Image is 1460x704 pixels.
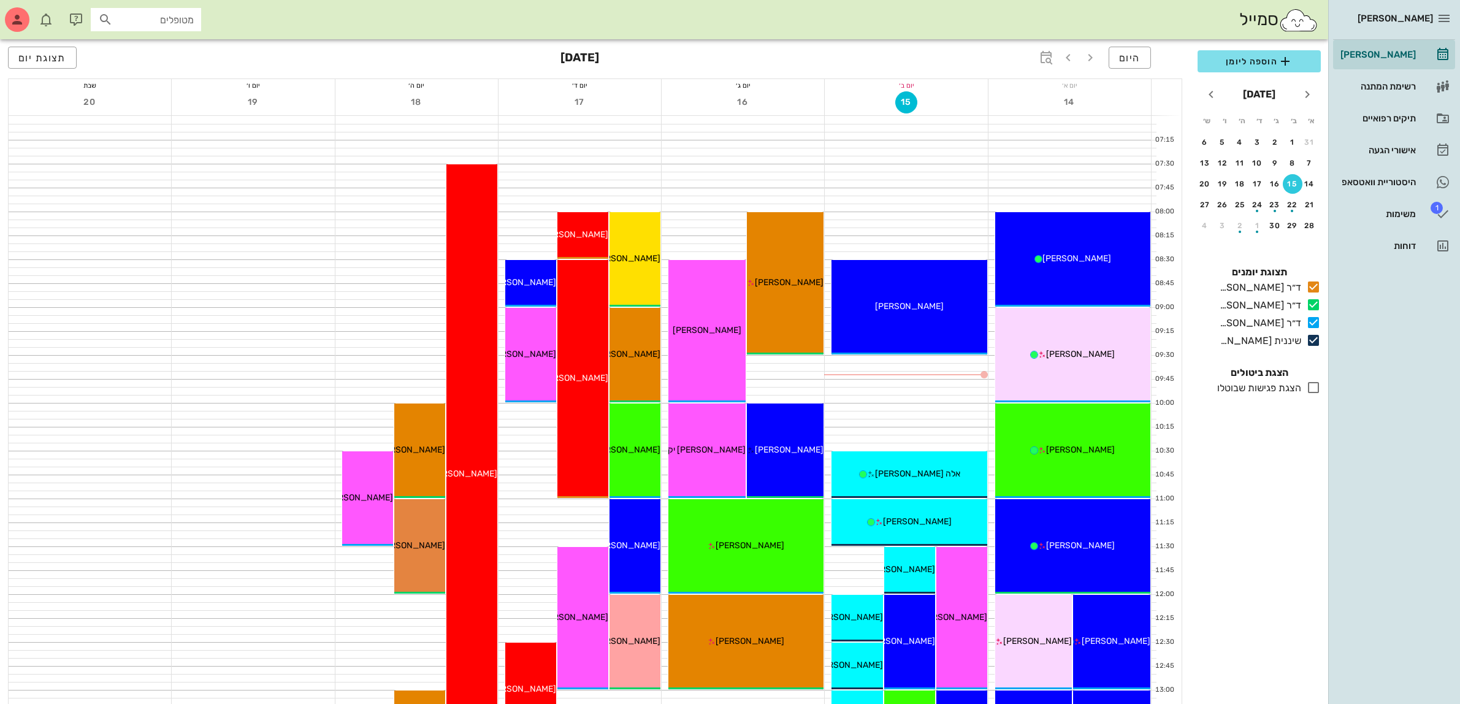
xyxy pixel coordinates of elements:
button: 22 [1283,195,1302,215]
button: 21 [1300,195,1320,215]
span: [PERSON_NAME] [592,540,660,551]
button: 14 [1300,174,1320,194]
button: 20 [79,91,101,113]
span: [PERSON_NAME] [1046,540,1115,551]
span: [PERSON_NAME] [1082,636,1150,646]
button: 28 [1300,216,1320,235]
div: 08:45 [1152,278,1177,289]
button: 25 [1230,195,1250,215]
a: רשימת המתנה [1333,72,1455,101]
button: 5 [1213,132,1233,152]
a: אישורי הגעה [1333,136,1455,165]
button: 13 [1195,153,1215,173]
button: חודש שעבר [1296,83,1318,105]
div: 11:00 [1152,494,1177,504]
button: 3 [1248,132,1267,152]
span: [PERSON_NAME] [716,540,784,551]
a: היסטוריית וואטסאפ [1333,167,1455,197]
th: ד׳ [1251,110,1267,131]
div: 12:15 [1152,613,1177,624]
div: 31 [1300,138,1320,147]
div: דוחות [1338,241,1416,251]
span: [PERSON_NAME] [716,636,784,646]
button: 3 [1213,216,1233,235]
th: ה׳ [1234,110,1250,131]
div: סמייל [1239,7,1318,33]
button: 16 [732,91,754,113]
span: [PERSON_NAME] [814,660,883,670]
span: 16 [732,97,754,107]
div: 19 [1213,180,1233,188]
span: [PERSON_NAME] [376,445,445,455]
div: 4 [1230,138,1250,147]
div: 11:45 [1152,565,1177,576]
span: [PERSON_NAME] [592,636,660,646]
span: [PERSON_NAME] [487,684,556,694]
th: ג׳ [1269,110,1285,131]
button: תצוגת יום [8,47,77,69]
div: 11:30 [1152,541,1177,552]
button: 14 [1058,91,1080,113]
div: 27 [1195,201,1215,209]
button: 11 [1230,153,1250,173]
div: 12:30 [1152,637,1177,648]
div: 11 [1230,159,1250,167]
span: 19 [242,97,264,107]
div: 18 [1230,180,1250,188]
div: 25 [1230,201,1250,209]
button: 30 [1265,216,1285,235]
span: אלה [PERSON_NAME] [875,469,960,479]
div: יום ד׳ [499,79,661,91]
div: 4 [1195,221,1215,230]
span: [PERSON_NAME] [540,229,608,240]
span: [PERSON_NAME] [883,516,952,527]
h3: [DATE] [560,47,599,71]
div: יום ו׳ [172,79,334,91]
button: 1 [1283,132,1302,152]
th: א׳ [1304,110,1320,131]
span: [PERSON_NAME] [1358,13,1433,24]
div: שבת [9,79,171,91]
div: 8 [1283,159,1302,167]
span: [PERSON_NAME] [673,325,741,335]
button: 7 [1300,153,1320,173]
div: [PERSON_NAME] [1338,50,1416,59]
div: 30 [1265,221,1285,230]
div: 09:00 [1152,302,1177,313]
div: 3 [1213,221,1233,230]
th: ו׳ [1216,110,1232,131]
div: 29 [1283,221,1302,230]
img: SmileCloud logo [1278,8,1318,33]
div: 24 [1248,201,1267,209]
span: [PERSON_NAME] [592,349,660,359]
th: ש׳ [1199,110,1215,131]
button: 19 [242,91,264,113]
button: 17 [569,91,591,113]
button: 17 [1248,174,1267,194]
span: [PERSON_NAME] [866,564,935,575]
button: 1 [1248,216,1267,235]
div: 15 [1283,180,1302,188]
div: 10:45 [1152,470,1177,480]
div: 09:15 [1152,326,1177,337]
span: [PERSON_NAME] [540,612,608,622]
div: 07:30 [1152,159,1177,169]
div: 6 [1195,138,1215,147]
div: 5 [1213,138,1233,147]
span: תג [1431,202,1443,214]
a: [PERSON_NAME] [1333,40,1455,69]
div: 26 [1213,201,1233,209]
span: הוספה ליומן [1207,54,1311,69]
div: 12:00 [1152,589,1177,600]
div: 16 [1265,180,1285,188]
span: [PERSON_NAME] [875,301,944,312]
span: 18 [405,97,427,107]
button: 15 [1283,174,1302,194]
span: 14 [1058,97,1080,107]
span: [PERSON_NAME] [866,636,935,646]
button: 26 [1213,195,1233,215]
button: 19 [1213,174,1233,194]
span: [PERSON_NAME] [429,469,497,479]
button: 12 [1213,153,1233,173]
div: 08:30 [1152,254,1177,265]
